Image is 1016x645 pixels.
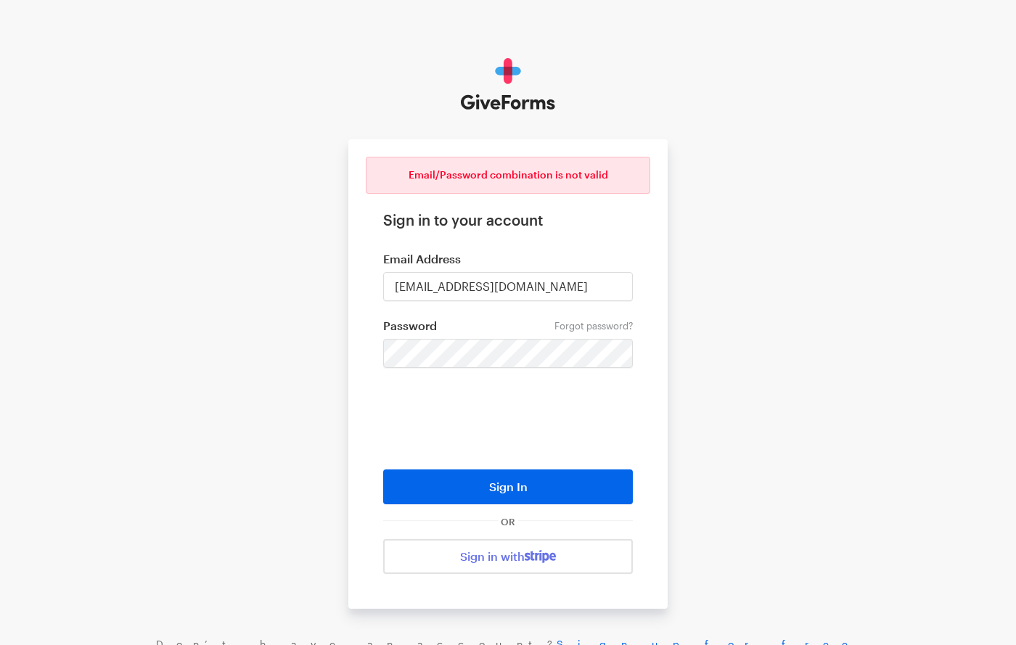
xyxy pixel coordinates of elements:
label: Password [383,319,633,333]
a: Forgot password? [554,320,633,332]
iframe: reCAPTCHA [398,390,618,446]
img: stripe-07469f1003232ad58a8838275b02f7af1ac9ba95304e10fa954b414cd571f63b.svg [525,550,556,563]
button: Sign In [383,469,633,504]
a: Sign in with [383,539,633,574]
span: OR [498,516,518,527]
label: Email Address [383,252,633,266]
h1: Sign in to your account [383,211,633,229]
div: Email/Password combination is not valid [366,157,650,194]
img: GiveForms [461,58,556,110]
